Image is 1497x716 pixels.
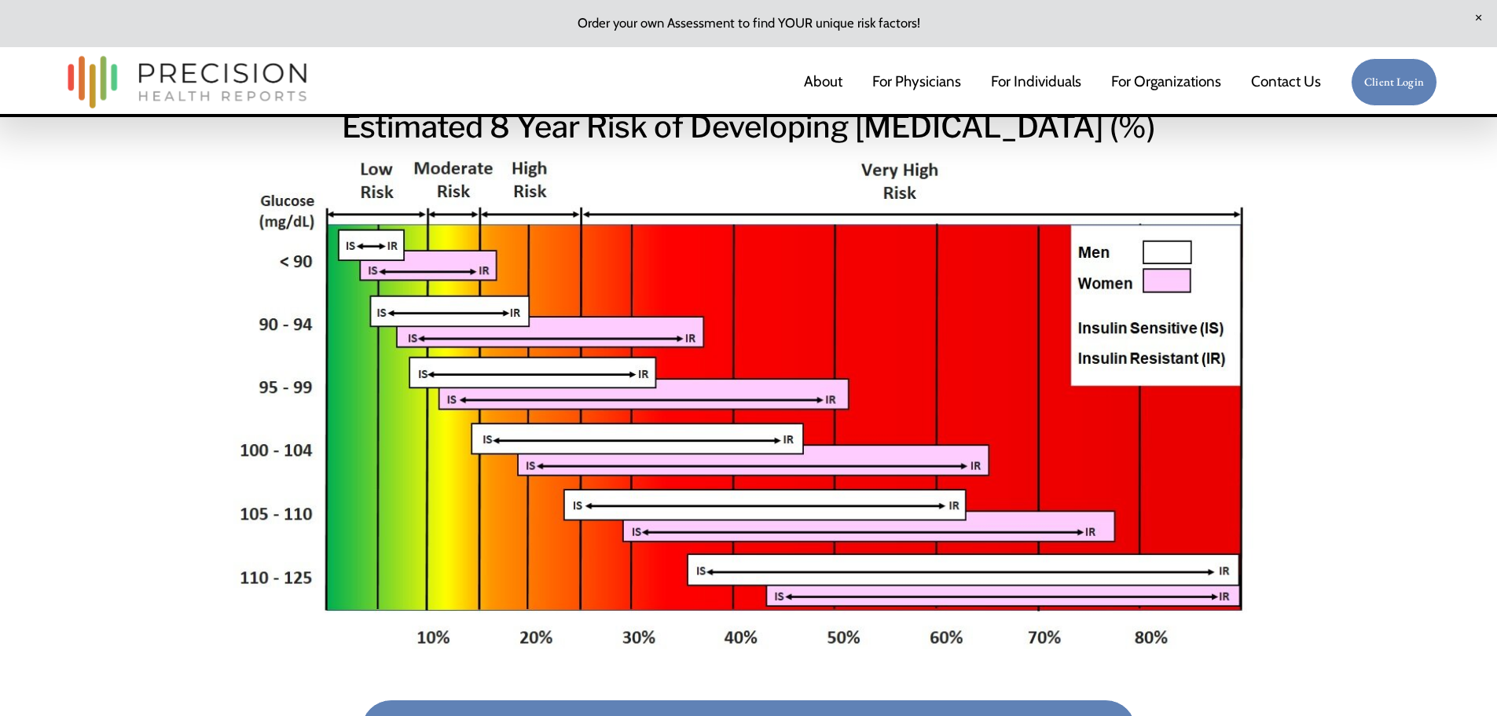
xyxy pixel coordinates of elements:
a: Client Login [1351,58,1437,107]
a: Contact Us [1251,66,1321,99]
a: About [804,66,842,99]
a: For Individuals [991,66,1081,99]
a: folder dropdown [1111,66,1221,99]
iframe: Chat Widget [1418,641,1497,716]
a: For Physicians [872,66,961,99]
img: Precision Health Reports [60,49,314,116]
span: For Organizations [1111,67,1221,97]
h3: Estimated 8 Year Risk of Developing [MEDICAL_DATA] (%) [118,103,1380,152]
